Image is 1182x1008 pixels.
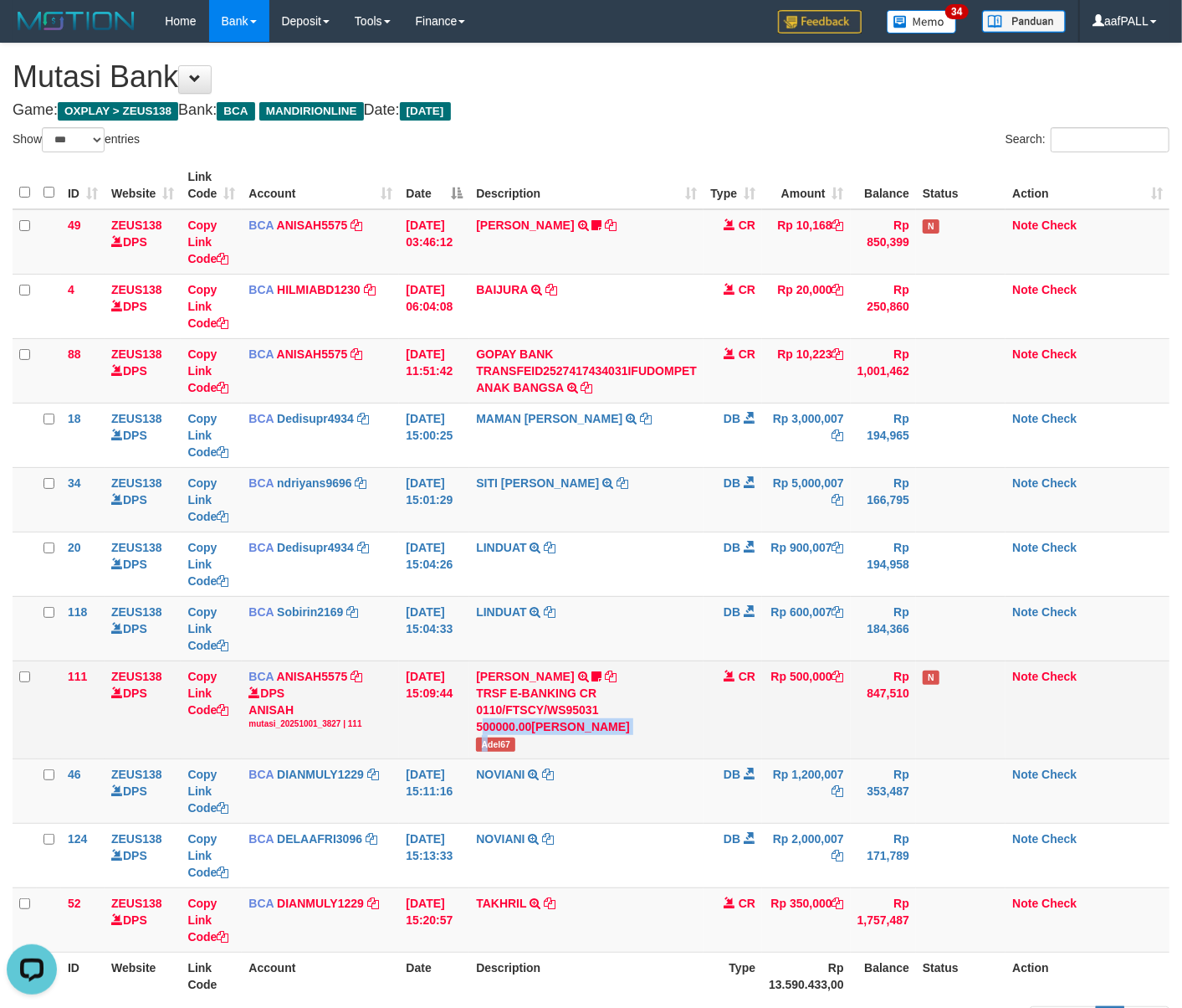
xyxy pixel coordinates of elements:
[1041,541,1077,554] a: Check
[851,467,916,532] td: Rp 166,795
[111,283,162,296] a: ZEUS138
[1041,412,1077,425] a: Check
[605,219,617,232] a: Copy INA PAUJANAH to clipboard
[1012,412,1038,425] a: Note
[357,412,369,425] a: Copy Dedisupr4934 to clipboard
[364,283,376,296] a: Copy HILMIABD1230 to clipboard
[357,541,369,554] a: Copy Dedisupr4934 to clipboard
[581,381,593,394] a: Copy GOPAY BANK TRANSFEID2527417434031IFUDOMPET ANAK BANGSA to clipboard
[916,952,1005,1000] th: Status
[187,347,228,394] a: Copy Link Code
[187,605,228,652] a: Copy Link Code
[399,823,469,887] td: [DATE] 15:13:33
[105,661,181,759] td: DPS
[351,670,362,683] a: Copy ANISAH5575 to clipboard
[111,541,162,554] a: ZEUS138
[61,162,105,209] th: ID: activate to sort column ascending
[476,605,526,619] a: LINDUAT
[1012,476,1038,490] a: Note
[739,283,755,296] span: CR
[617,476,628,490] a: Copy SITI NURLITA SAPIT to clipboard
[13,102,1169,119] h4: Game: Bank: Date:
[105,274,181,338] td: DPS
[58,102,178,121] span: OXPLAY > ZEUS138
[13,60,1169,94] h1: Mutasi Bank
[277,897,364,910] a: DIANMULY1229
[13,8,140,33] img: MOTION_logo.png
[851,162,916,209] th: Balance
[68,541,81,554] span: 20
[945,4,968,19] span: 34
[277,768,364,781] a: DIANMULY1229
[105,532,181,596] td: DPS
[469,952,704,1000] th: Description
[187,670,228,717] a: Copy Link Code
[1041,347,1077,361] a: Check
[739,670,755,683] span: CR
[277,219,348,232] a: ANISAH5575
[366,832,377,846] a: Copy DELAAFRI3096 to clipboard
[277,832,362,846] a: DELAAFRI3096
[640,412,652,425] a: Copy MAMAN AGUSTIAN to clipboard
[187,832,228,879] a: Copy Link Code
[832,605,844,619] a: Copy Rp 600,007 to clipboard
[111,670,162,683] a: ZEUS138
[476,685,697,735] div: TRSF E-BANKING CR 0110/FTSCY/WS95031 500000.00[PERSON_NAME]
[724,832,740,846] span: DB
[248,283,274,296] span: BCA
[851,759,916,823] td: Rp 353,487
[762,887,851,952] td: Rp 350,000
[1041,670,1077,683] a: Check
[68,412,81,425] span: 18
[476,738,515,752] span: Adel67
[105,162,181,209] th: Website: activate to sort column ascending
[187,897,228,944] a: Copy Link Code
[1012,283,1038,296] a: Note
[724,412,740,425] span: DB
[1051,127,1169,152] input: Search:
[399,532,469,596] td: [DATE] 15:04:26
[1041,476,1077,490] a: Check
[476,412,622,425] a: MAMAN [PERSON_NAME]
[61,952,105,1000] th: ID
[762,162,851,209] th: Amount: activate to sort column ascending
[68,476,81,490] span: 34
[545,283,557,296] a: Copy BAIJURA to clipboard
[248,897,274,910] span: BCA
[111,347,162,361] a: ZEUS138
[762,596,851,661] td: Rp 600,007
[724,768,740,781] span: DB
[399,209,469,275] td: [DATE] 03:46:12
[399,759,469,823] td: [DATE] 15:11:16
[248,541,274,554] span: BCA
[68,605,87,619] span: 118
[111,768,162,781] a: ZEUS138
[1012,347,1038,361] a: Note
[351,347,362,361] a: Copy ANISAH5575 to clipboard
[187,768,228,815] a: Copy Link Code
[248,412,274,425] span: BCA
[277,347,348,361] a: ANISAH5575
[399,403,469,467] td: [DATE] 15:00:25
[542,768,554,781] a: Copy NOVIANI to clipboard
[832,897,844,910] a: Copy Rp 350,000 to clipboard
[476,768,524,781] a: NOVIANI
[1012,832,1038,846] a: Note
[476,476,599,490] a: SITI [PERSON_NAME]
[248,605,274,619] span: BCA
[476,347,697,394] a: GOPAY BANK TRANSFEID2527417434031IFUDOMPET ANAK BANGSA
[277,412,354,425] a: Dedisupr4934
[1041,897,1077,910] a: Check
[105,887,181,952] td: DPS
[832,219,844,232] a: Copy Rp 10,168 to clipboard
[739,347,755,361] span: CR
[851,274,916,338] td: Rp 250,860
[105,338,181,403] td: DPS
[248,476,274,490] span: BCA
[248,685,392,730] div: DPS ANISAH
[762,661,851,759] td: Rp 500,000
[832,493,844,507] a: Copy Rp 5,000,007 to clipboard
[1012,768,1038,781] a: Note
[400,102,451,121] span: [DATE]
[832,541,844,554] a: Copy Rp 900,007 to clipboard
